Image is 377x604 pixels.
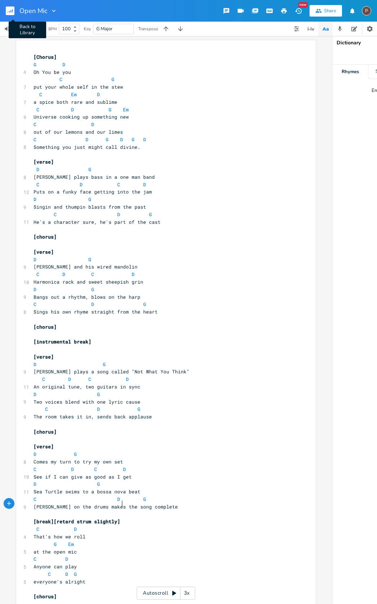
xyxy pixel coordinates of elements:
span: That's how we roll [34,533,86,540]
span: C [117,181,120,188]
span: [verse] [34,249,54,255]
span: [break][retard strum slightly] [34,518,120,525]
span: Anyone can play [34,563,77,570]
span: See if I can give as good as I get [34,474,132,480]
span: Em [71,91,77,98]
button: P [362,3,371,19]
span: An original tune, two guitars in sync [34,383,140,390]
div: Key [84,27,91,31]
span: Harmonica rack and sweet sheepish grin [34,279,143,285]
span: D [71,466,74,472]
span: [verse] [34,443,54,450]
span: C [54,211,57,218]
span: G [34,61,36,68]
span: Universe cooking up something new [34,114,129,120]
span: [chorus] [34,234,57,240]
span: C [91,271,94,277]
span: G [97,391,100,398]
span: Oh You be you [34,69,71,75]
span: Sings his own rhyme straight from the heart [34,308,158,315]
span: G [97,481,100,487]
span: D [91,121,94,128]
span: put your whole self in the stew [34,84,123,90]
span: [chorus] [34,324,57,330]
span: C [42,376,45,382]
span: C [94,466,97,472]
span: G [74,451,77,457]
span: [PERSON_NAME] on the drums makes the song complete [34,503,178,510]
span: C [88,376,91,382]
span: G Major [96,26,113,32]
span: [Chorus] [34,54,57,60]
span: D [143,181,146,188]
span: G [143,301,146,307]
span: C [34,466,36,472]
span: G [88,256,91,263]
span: C [39,91,42,98]
span: D [34,391,36,398]
span: G [103,361,106,368]
span: D [34,481,36,487]
div: Autoscroll [137,587,195,600]
span: Em [123,106,129,113]
span: G [132,136,135,143]
span: C [45,406,48,412]
span: D [143,136,146,143]
span: C [36,526,39,532]
span: D [34,286,36,293]
span: [instrumental break] [34,338,91,345]
span: G [143,496,146,502]
span: Two voices blend with one lyric cause [34,399,140,405]
span: [PERSON_NAME] and his wired mandolin [34,263,137,270]
div: 3x [180,587,193,600]
span: a spice both rare and sublime [34,99,117,105]
span: D [74,526,77,532]
span: D [117,496,120,502]
span: C [34,556,36,562]
span: D [123,466,126,472]
span: [PERSON_NAME] plays a song called "Not What You Think" [34,368,189,375]
span: G [88,196,91,203]
span: D [86,136,88,143]
span: G [137,406,140,412]
span: C [36,271,39,277]
span: Comes my turn to try my own set [34,458,123,465]
span: C [60,76,62,83]
span: D [68,376,71,382]
span: G [74,571,77,577]
span: D [62,271,65,277]
span: D [117,211,120,218]
button: Share [310,5,342,17]
div: BPM [48,27,57,31]
span: D [80,181,83,188]
span: C [48,571,51,577]
span: G [149,211,152,218]
span: Puts on a funky face getting into the jam [34,188,152,195]
span: D [34,361,36,368]
span: D [65,556,68,562]
span: everyone's alright [34,578,86,585]
span: D [34,451,36,457]
button: Back to Library [6,2,20,19]
span: G [54,541,57,547]
span: D [34,256,36,263]
span: D [91,301,94,307]
div: New [298,2,308,8]
span: He's a character sure, he's part of the cast [34,219,161,225]
span: [verse] [34,354,54,360]
span: G [106,136,109,143]
span: D [34,196,36,203]
span: G [88,166,91,173]
span: Sea Turtle swims to a bossa nova beat [34,488,140,495]
span: D [36,166,39,173]
span: G [91,286,94,293]
span: D [71,106,74,113]
span: D [62,61,65,68]
span: D [120,136,123,143]
div: Paul H [362,6,371,15]
span: [PERSON_NAME] plays bass in a one man band [34,174,155,180]
span: D [65,571,68,577]
span: C [34,301,36,307]
span: C [34,496,36,502]
span: [chorus] [34,593,57,600]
